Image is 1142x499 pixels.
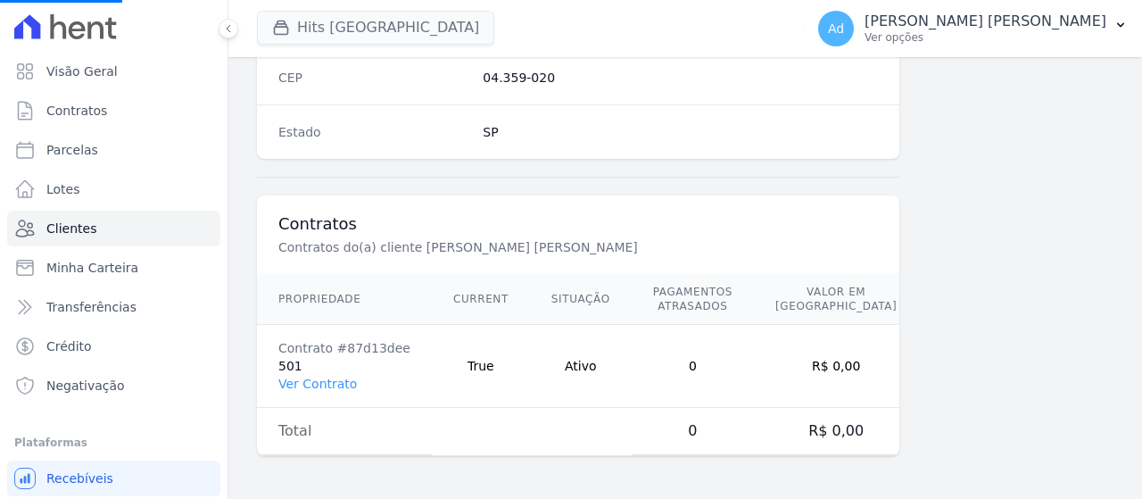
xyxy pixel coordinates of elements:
[632,274,754,325] th: Pagamentos Atrasados
[257,274,432,325] th: Propriedade
[46,220,96,237] span: Clientes
[46,298,137,316] span: Transferências
[432,325,530,408] td: True
[7,171,220,207] a: Lotes
[7,132,220,168] a: Parcelas
[46,259,138,277] span: Minha Carteira
[530,274,632,325] th: Situação
[278,213,878,235] h3: Contratos
[46,337,92,355] span: Crédito
[754,408,918,455] td: R$ 0,00
[257,408,432,455] td: Total
[278,238,878,256] p: Contratos do(a) cliente [PERSON_NAME] [PERSON_NAME]
[7,93,220,129] a: Contratos
[530,325,632,408] td: Ativo
[278,123,468,141] dt: Estado
[865,12,1106,30] p: [PERSON_NAME] [PERSON_NAME]
[7,250,220,286] a: Minha Carteira
[278,339,410,357] div: Contrato #87d13dee
[754,325,918,408] td: R$ 0,00
[46,180,80,198] span: Lotes
[483,69,878,87] dd: 04.359-020
[14,432,213,453] div: Plataformas
[278,69,468,87] dt: CEP
[632,325,754,408] td: 0
[432,274,530,325] th: Current
[7,289,220,325] a: Transferências
[7,211,220,246] a: Clientes
[257,325,432,408] td: 501
[46,102,107,120] span: Contratos
[46,141,98,159] span: Parcelas
[278,377,357,391] a: Ver Contrato
[804,4,1142,54] button: Ad [PERSON_NAME] [PERSON_NAME] Ver opções
[46,377,125,395] span: Negativação
[632,408,754,455] td: 0
[7,54,220,89] a: Visão Geral
[483,123,878,141] dd: SP
[754,274,918,325] th: Valor em [GEOGRAPHIC_DATA]
[7,329,220,364] a: Crédito
[46,62,118,80] span: Visão Geral
[7,368,220,403] a: Negativação
[257,11,494,45] button: Hits [GEOGRAPHIC_DATA]
[46,470,113,487] span: Recebíveis
[828,22,844,35] span: Ad
[7,461,220,496] a: Recebíveis
[865,30,1106,45] p: Ver opções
